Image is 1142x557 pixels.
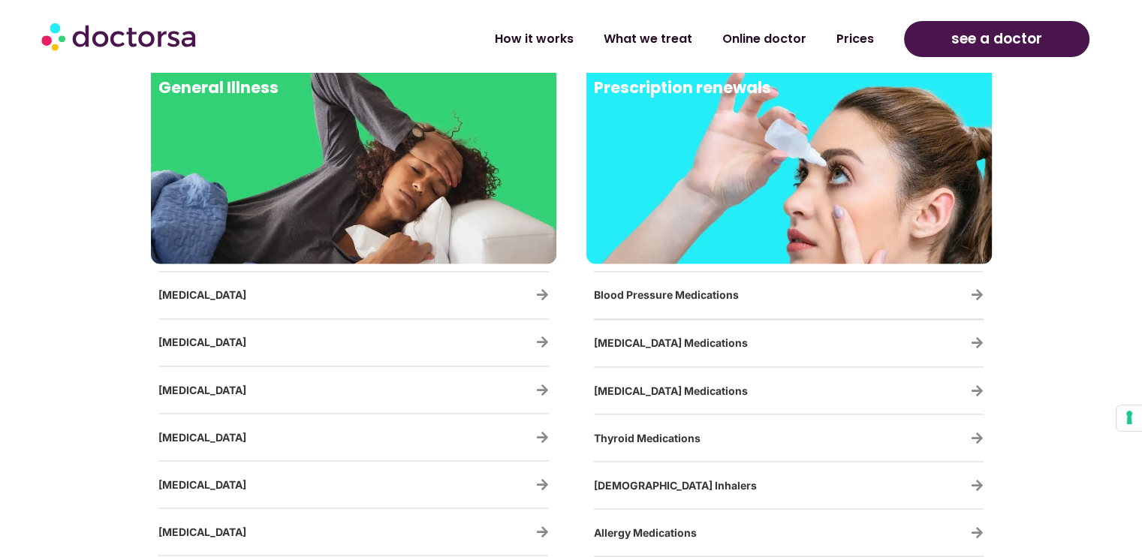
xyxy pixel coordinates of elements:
[589,22,707,56] a: What we treat
[536,383,549,396] a: Strep Throat
[158,336,246,348] a: [MEDICAL_DATA]
[480,22,589,56] a: How it works
[951,27,1042,51] span: see a doctor
[158,288,246,301] a: [MEDICAL_DATA]
[536,477,549,490] a: Flu
[594,70,984,106] h2: Prescription renewals
[594,431,701,444] span: Thyroid Medications
[158,70,549,106] h2: General Illness
[536,288,549,301] a: Urinary Tract Infections
[158,383,246,396] a: [MEDICAL_DATA]
[594,384,748,396] span: [MEDICAL_DATA] Medications
[594,525,697,538] span: Allergy Medications
[301,22,889,56] nav: Menu
[594,336,748,349] span: [MEDICAL_DATA] Medications
[594,288,739,301] span: Blood Pressure Medications
[158,477,246,490] a: [MEDICAL_DATA]
[707,22,821,56] a: Online doctor
[536,430,549,443] a: Bacterial Vaginosis
[158,525,246,537] a: [MEDICAL_DATA]
[594,478,757,491] span: [DEMOGRAPHIC_DATA] Inhalers
[821,22,889,56] a: Prices
[536,525,549,537] a: Sinus Infection
[1116,405,1142,431] button: Your consent preferences for tracking technologies
[536,336,549,348] a: Vaginal Yeast Infections
[158,430,246,443] a: [MEDICAL_DATA]
[904,21,1089,57] a: see a doctor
